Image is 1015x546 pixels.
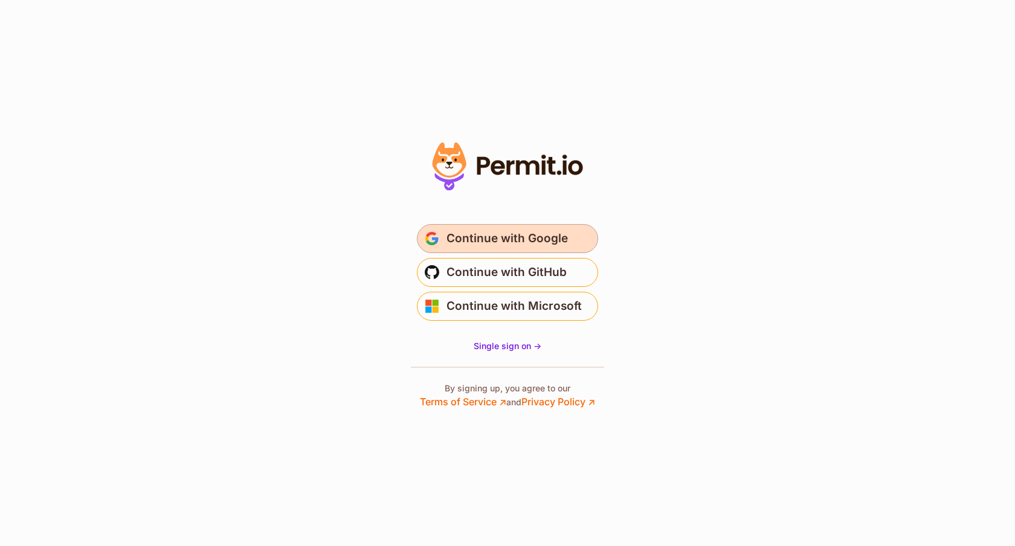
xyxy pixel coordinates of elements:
a: Single sign on -> [474,340,541,352]
a: Terms of Service ↗ [420,396,506,408]
a: Privacy Policy ↗ [521,396,595,408]
span: Continue with GitHub [446,263,567,282]
button: Continue with Google [417,224,598,253]
button: Continue with GitHub [417,258,598,287]
button: Continue with Microsoft [417,292,598,321]
span: Continue with Google [446,229,568,248]
span: Continue with Microsoft [446,297,582,316]
span: Single sign on -> [474,341,541,351]
p: By signing up, you agree to our and [420,382,595,409]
